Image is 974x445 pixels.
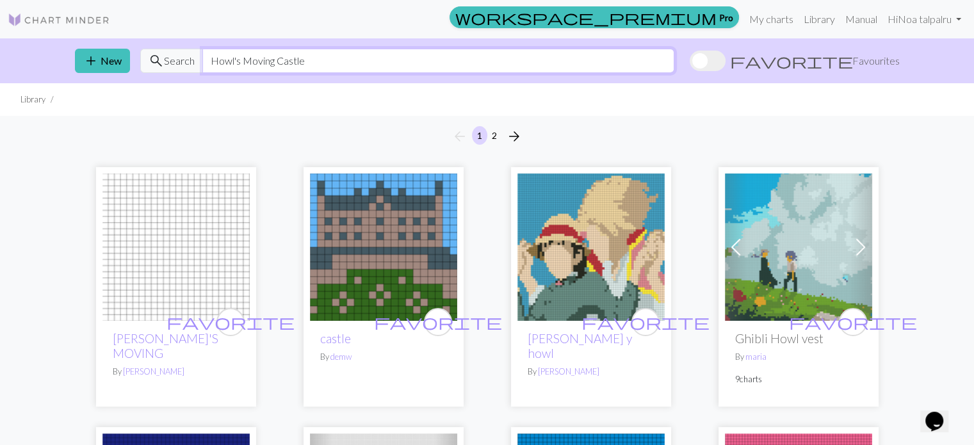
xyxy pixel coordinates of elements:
span: favorite [166,312,295,332]
span: Search [164,53,195,69]
i: favourite [789,309,917,335]
span: Favourites [852,53,900,69]
a: [PERSON_NAME]'S MOVING [113,331,218,360]
h2: Ghibli Howl vest [735,331,862,346]
img: jfh3f256sih61.png [725,174,872,321]
span: add [83,52,99,70]
p: By [113,366,239,378]
button: 1 [472,126,487,145]
button: New [75,49,130,73]
p: By [528,366,654,378]
a: My charts [744,6,799,32]
img: JJ'S MOVING [102,174,250,321]
span: favorite [730,52,853,70]
i: favourite [374,309,502,335]
a: castle [310,239,457,252]
button: Next [501,126,527,147]
a: Pro [450,6,739,28]
a: JJ'S MOVING [102,239,250,252]
p: By [320,351,447,363]
i: favourite [166,309,295,335]
a: maria [745,352,767,362]
a: [PERSON_NAME] y howl [528,331,632,360]
p: By [735,351,862,363]
p: 9 charts [735,373,862,385]
a: HiNoa talpalru [882,6,966,32]
img: Logo [8,12,110,28]
button: favourite [216,308,245,336]
i: Next [507,129,522,144]
nav: Page navigation [447,126,527,147]
a: Manual [840,6,882,32]
a: castle [320,331,351,346]
a: sophie.jpg [517,239,665,252]
label: Show favourites [690,49,900,73]
button: favourite [424,308,452,336]
a: [PERSON_NAME] [538,366,599,376]
span: arrow_forward [507,127,522,145]
a: demw [330,352,352,362]
span: favorite [374,312,502,332]
iframe: chat widget [920,394,961,432]
li: Library [20,93,45,106]
span: search [149,52,164,70]
button: 2 [487,126,502,145]
span: favorite [581,312,710,332]
button: favourite [839,308,867,336]
a: [PERSON_NAME] [123,366,184,376]
a: Library [799,6,840,32]
span: workspace_premium [455,8,717,26]
img: sophie.jpg [517,174,665,321]
a: jfh3f256sih61.png [725,239,872,252]
img: castle [310,174,457,321]
i: favourite [581,309,710,335]
button: favourite [631,308,660,336]
span: favorite [789,312,917,332]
